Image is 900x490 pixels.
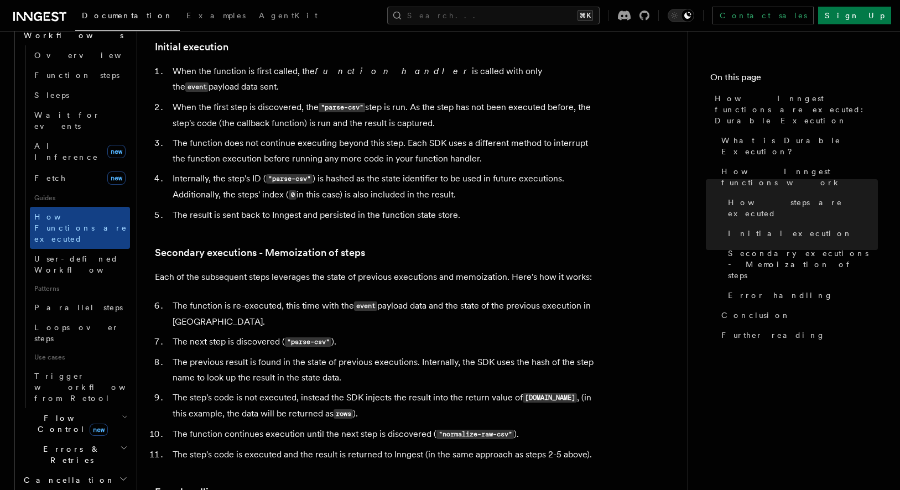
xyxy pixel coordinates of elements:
[728,290,833,301] span: Error handling
[169,390,597,422] li: The step's code is not executed, instead the SDK injects the result into the return value of , (i...
[30,348,130,366] span: Use cases
[334,409,353,419] code: rows
[721,135,878,157] span: What is Durable Execution?
[724,223,878,243] a: Initial execution
[724,192,878,223] a: How steps are executed
[34,111,100,131] span: Wait for events
[30,85,130,105] a: Sleeps
[285,337,331,347] code: "parse-csv"
[34,212,127,243] span: How Functions are executed
[668,9,694,22] button: Toggle dark mode
[717,161,878,192] a: How Inngest functions work
[34,372,156,403] span: Trigger workflows from Retool
[169,334,597,350] li: The next step is discovered ( ).
[19,408,130,439] button: Flow Controlnew
[107,145,126,158] span: new
[30,105,130,136] a: Wait for events
[724,285,878,305] a: Error handling
[107,171,126,185] span: new
[82,11,173,20] span: Documentation
[717,325,878,345] a: Further reading
[578,10,593,21] kbd: ⌘K
[387,7,600,24] button: Search...⌘K
[30,167,130,189] a: Fetchnew
[724,243,878,285] a: Secondary executions - Memoization of steps
[19,413,122,435] span: Flow Control
[30,298,130,317] a: Parallel steps
[319,103,365,112] code: "parse-csv"
[155,269,597,285] p: Each of the subsequent steps leverages the state of previous executions and memoization. Here's h...
[19,475,115,486] span: Cancellation
[34,174,66,183] span: Fetch
[34,91,69,100] span: Sleeps
[169,207,597,223] li: The result is sent back to Inngest and persisted in the function state store.
[259,11,318,20] span: AgentKit
[34,303,123,312] span: Parallel steps
[155,245,365,260] a: Secondary executions - Memoization of steps
[19,444,120,466] span: Errors & Retries
[169,64,597,95] li: When the function is first called, the is called with only the payload data sent.
[728,197,878,219] span: How steps are executed
[155,39,228,55] a: Initial execution
[19,470,130,490] button: Cancellation
[717,305,878,325] a: Conclusion
[30,189,130,207] span: Guides
[169,171,597,203] li: Internally, the step's ID ( ) is hashed as the state identifier to be used in future executions. ...
[252,3,324,30] a: AgentKit
[30,65,130,85] a: Function steps
[717,131,878,161] a: What is Durable Execution?
[34,254,134,274] span: User-defined Workflows
[721,330,825,341] span: Further reading
[169,100,597,131] li: When the first step is discovered, the step is run. As the step has not been executed before, the...
[186,11,246,20] span: Examples
[710,88,878,131] a: How Inngest functions are executed: Durable Execution
[34,323,119,343] span: Loops over steps
[34,51,148,60] span: Overview
[180,3,252,30] a: Examples
[728,228,852,239] span: Initial execution
[266,174,313,184] code: "parse-csv"
[523,393,577,403] code: [DOMAIN_NAME]
[75,3,180,31] a: Documentation
[30,317,130,348] a: Loops over steps
[315,66,472,76] em: function handler
[169,355,597,385] li: The previous result is found in the state of previous executions. Internally, the SDK uses the ha...
[728,248,878,281] span: Secondary executions - Memoization of steps
[818,7,891,24] a: Sign Up
[30,207,130,249] a: How Functions are executed
[19,45,130,408] div: Steps & Workflows
[289,190,296,200] code: 0
[721,310,790,321] span: Conclusion
[169,135,597,166] li: The function does not continue executing beyond this step. Each SDK uses a different method to in...
[712,7,814,24] a: Contact sales
[354,301,377,311] code: event
[721,166,878,188] span: How Inngest functions work
[185,82,209,92] code: event
[169,298,597,330] li: The function is re-executed, this time with the payload data and the state of the previous execut...
[30,136,130,167] a: AI Inferencenew
[90,424,108,436] span: new
[19,439,130,470] button: Errors & Retries
[30,366,130,408] a: Trigger workflows from Retool
[710,71,878,88] h4: On this page
[30,45,130,65] a: Overview
[169,426,597,442] li: The function continues execution until the next step is discovered ( ).
[34,71,119,80] span: Function steps
[169,447,597,462] li: The step's code is executed and the result is returned to Inngest (in the same approach as steps ...
[34,142,98,161] span: AI Inference
[30,280,130,298] span: Patterns
[436,430,514,439] code: "normalize-raw-csv"
[715,93,878,126] span: How Inngest functions are executed: Durable Execution
[30,249,130,280] a: User-defined Workflows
